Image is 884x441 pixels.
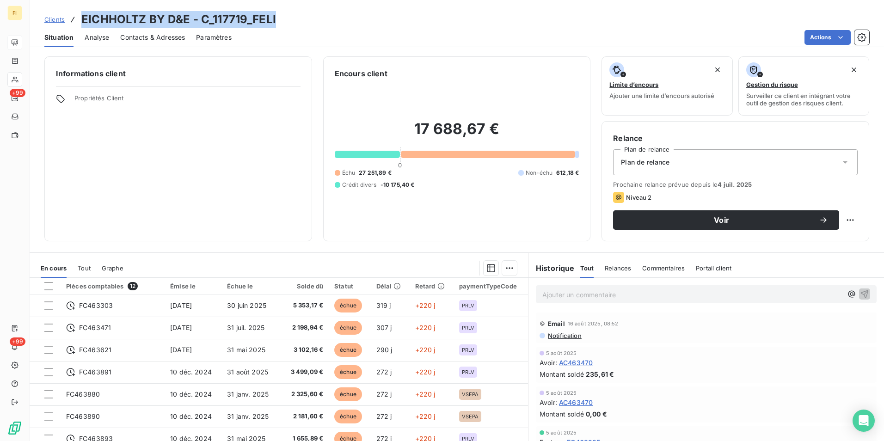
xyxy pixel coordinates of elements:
span: FC463880 [66,390,100,398]
div: Émise le [170,282,216,290]
span: VSEPA [462,414,479,419]
span: 5 août 2025 [546,390,577,396]
span: Échu [342,169,356,177]
span: Prochaine relance prévue depuis le [613,181,858,188]
span: -10 175,40 € [381,181,415,189]
span: En cours [41,264,67,272]
button: Gestion du risqueSurveiller ce client en intégrant votre outil de gestion des risques client. [738,56,869,116]
span: 16 août 2025, 08:52 [568,321,619,326]
span: 272 j [376,412,392,420]
span: Email [548,320,565,327]
h3: EICHHOLTZ BY D&E - C_117719_FELI [81,11,276,28]
span: Graphe [102,264,123,272]
span: PRLV [462,325,475,331]
span: Montant soldé [540,369,584,379]
span: [DATE] [170,346,192,354]
span: 3 499,09 € [285,367,324,377]
span: FC463891 [79,367,111,377]
span: 290 j [376,346,393,354]
span: Avoir : [540,358,557,367]
span: Montant soldé [540,409,584,419]
span: 612,18 € [556,169,579,177]
span: Analyse [85,33,109,42]
span: Situation [44,33,74,42]
span: Surveiller ce client en intégrant votre outil de gestion des risques client. [746,92,861,107]
span: +220 j [415,301,436,309]
span: 30 juin 2025 [227,301,266,309]
span: échue [334,321,362,335]
h6: Historique [528,263,575,274]
img: Logo LeanPay [7,421,22,435]
span: 2 325,60 € [285,390,324,399]
span: FC463621 [79,345,111,355]
span: 272 j [376,390,392,398]
span: 5 août 2025 [546,430,577,435]
span: FC463303 [79,301,113,310]
span: échue [334,299,362,312]
span: 31 janv. 2025 [227,390,269,398]
span: Ajouter une limite d’encours autorisé [609,92,714,99]
a: Clients [44,15,65,24]
h6: Informations client [56,68,301,79]
div: Pièces comptables [66,282,159,290]
span: 10 déc. 2024 [170,390,212,398]
span: 10 déc. 2024 [170,412,212,420]
button: Voir [613,210,839,230]
span: 0 [398,161,402,169]
span: échue [334,365,362,379]
span: Contacts & Adresses [120,33,185,42]
span: 272 j [376,368,392,376]
span: AC463470 [559,398,593,407]
span: +220 j [415,412,436,420]
span: Crédit divers [342,181,377,189]
span: 307 j [376,324,392,331]
div: Échue le [227,282,274,290]
span: PRLV [462,347,475,353]
h6: Encours client [335,68,387,79]
span: Tout [580,264,594,272]
span: Notification [547,332,582,339]
span: Clients [44,16,65,23]
span: Niveau 2 [626,194,651,201]
span: Tout [78,264,91,272]
span: 4 juil. 2025 [718,181,752,188]
span: [DATE] [170,324,192,331]
span: AC463470 [559,358,593,367]
span: Propriétés Client [74,94,301,107]
span: Limite d’encours [609,81,658,88]
span: 31 juil. 2025 [227,324,264,331]
span: 31 janv. 2025 [227,412,269,420]
span: échue [334,343,362,357]
span: VSEPA [462,392,479,397]
div: Retard [415,282,448,290]
div: Open Intercom Messenger [853,410,875,432]
span: +220 j [415,324,436,331]
span: PRLV [462,303,475,308]
span: 0,00 € [586,409,607,419]
span: 31 mai 2025 [227,346,265,354]
span: 5 353,17 € [285,301,324,310]
span: échue [334,387,362,401]
button: Limite d’encoursAjouter une limite d’encours autorisé [602,56,732,116]
span: 235,61 € [586,369,614,379]
span: 10 déc. 2024 [170,368,212,376]
span: 3 102,16 € [285,345,324,355]
span: Gestion du risque [746,81,798,88]
span: +220 j [415,368,436,376]
div: Délai [376,282,404,290]
span: Avoir : [540,398,557,407]
span: Plan de relance [621,158,669,167]
span: Non-échu [526,169,552,177]
span: +99 [10,89,25,97]
h2: 17 688,67 € [335,120,579,147]
div: FI [7,6,22,20]
span: Portail client [696,264,731,272]
button: Actions [804,30,851,45]
div: paymentTypeCode [459,282,522,290]
span: 12 [128,282,138,290]
div: Solde dû [285,282,324,290]
span: 5 août 2025 [546,350,577,356]
span: échue [334,410,362,423]
span: 27 251,89 € [359,169,392,177]
span: +220 j [415,390,436,398]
